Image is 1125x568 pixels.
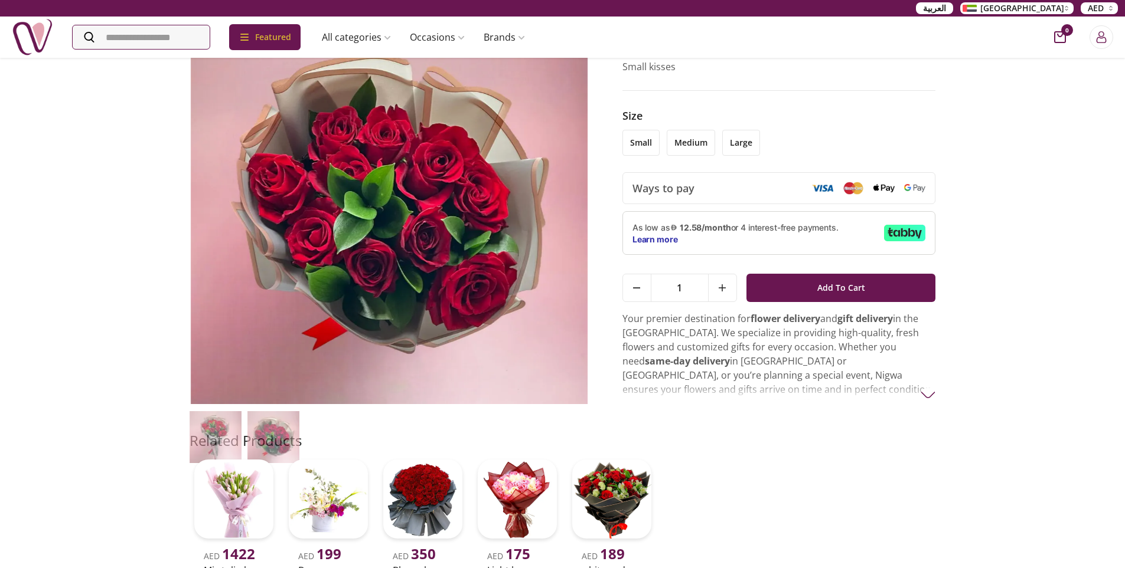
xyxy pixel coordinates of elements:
[751,312,820,325] strong: flower delivery
[478,459,557,539] img: uae-gifts-Light Bouquet
[1090,25,1113,49] button: Login
[904,184,925,192] img: Google Pay
[194,459,273,539] img: uae-gifts-Mix tulip bouquet
[921,388,935,402] img: arrow
[383,459,462,539] img: uae-gifts-Bloom Bouquet
[190,411,242,463] img: Small kisses
[204,550,255,562] span: AED
[963,5,977,12] img: Arabic_dztd3n.png
[960,2,1074,14] button: [GEOGRAPHIC_DATA]
[622,311,936,467] p: Your premier destination for and in the [GEOGRAPHIC_DATA]. We specialize in providing high-qualit...
[1061,24,1073,36] span: 0
[474,25,534,49] a: Brands
[506,544,530,563] span: 175
[317,544,341,563] span: 199
[645,354,730,367] strong: same-day delivery
[923,2,946,14] span: العربية
[400,25,474,49] a: Occasions
[812,184,833,192] img: Visa
[632,180,694,196] span: Ways to pay
[817,277,865,298] span: Add To Cart
[980,2,1064,14] span: [GEOGRAPHIC_DATA]
[312,25,400,49] a: All categories
[572,459,651,539] img: uae-gifts-white and red rose boque
[622,130,660,156] li: small
[190,8,589,404] img: Small kisses
[622,107,936,124] h3: Size
[229,24,301,50] div: Featured
[12,17,53,58] img: Nigwa-uae-gifts
[843,182,864,194] img: Mastercard
[746,274,936,302] button: Add To Cart
[487,550,530,562] span: AED
[1054,31,1066,43] button: cart-button
[222,544,255,563] span: 1422
[837,312,893,325] strong: gift delivery
[73,25,210,49] input: Search
[1081,2,1118,14] button: AED
[393,550,436,562] span: AED
[411,544,436,563] span: 350
[873,184,895,193] img: Apple Pay
[722,130,760,156] li: large
[667,130,715,156] li: medium
[298,550,341,562] span: AED
[289,459,368,539] img: uae-gifts-Box arrangement of calla lily
[1088,2,1104,14] span: AED
[622,60,936,74] p: Small kisses
[651,274,708,301] span: 1
[600,544,625,563] span: 189
[582,550,625,562] span: AED
[247,411,299,463] img: Small kisses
